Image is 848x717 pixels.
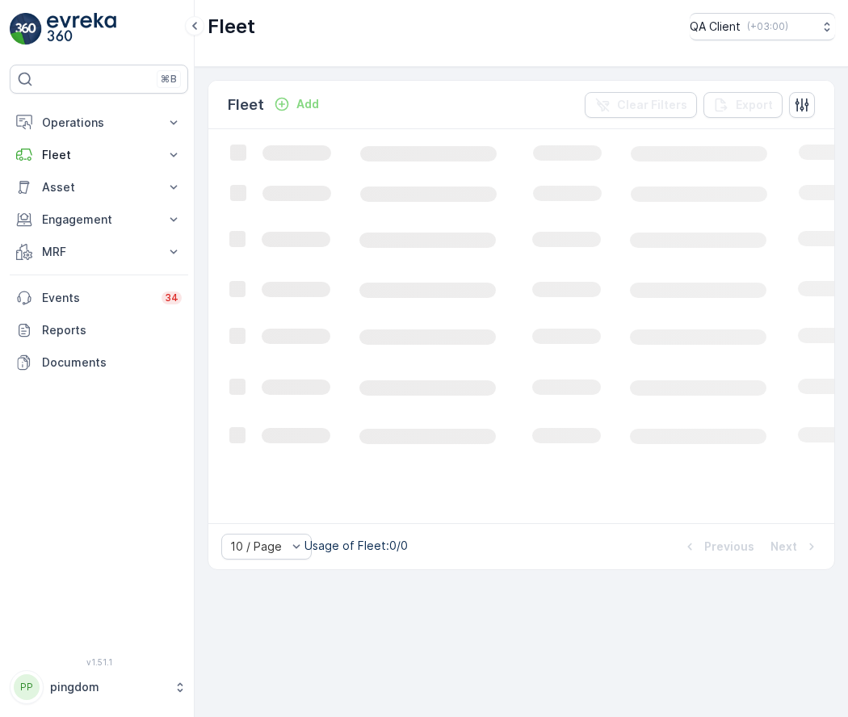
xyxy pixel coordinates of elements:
[42,244,156,260] p: MRF
[747,20,788,33] p: ( +03:00 )
[42,322,182,338] p: Reports
[42,212,156,228] p: Engagement
[228,94,264,116] p: Fleet
[10,657,188,667] span: v 1.51.1
[736,97,773,113] p: Export
[10,282,188,314] a: Events34
[10,314,188,346] a: Reports
[14,674,40,700] div: PP
[267,94,325,114] button: Add
[10,139,188,171] button: Fleet
[50,679,166,695] p: pingdom
[304,538,408,554] p: Usage of Fleet : 0/0
[42,179,156,195] p: Asset
[208,14,255,40] p: Fleet
[703,92,783,118] button: Export
[10,236,188,268] button: MRF
[10,346,188,379] a: Documents
[47,13,116,45] img: logo_light-DOdMpM7g.png
[10,171,188,203] button: Asset
[165,291,178,304] p: 34
[680,537,756,556] button: Previous
[42,147,156,163] p: Fleet
[296,96,319,112] p: Add
[10,13,42,45] img: logo
[10,107,188,139] button: Operations
[704,539,754,555] p: Previous
[161,73,177,86] p: ⌘B
[10,670,188,704] button: PPpingdom
[42,115,156,131] p: Operations
[770,539,797,555] p: Next
[690,13,835,40] button: QA Client(+03:00)
[42,290,152,306] p: Events
[690,19,741,35] p: QA Client
[10,203,188,236] button: Engagement
[617,97,687,113] p: Clear Filters
[42,354,182,371] p: Documents
[769,537,821,556] button: Next
[585,92,697,118] button: Clear Filters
